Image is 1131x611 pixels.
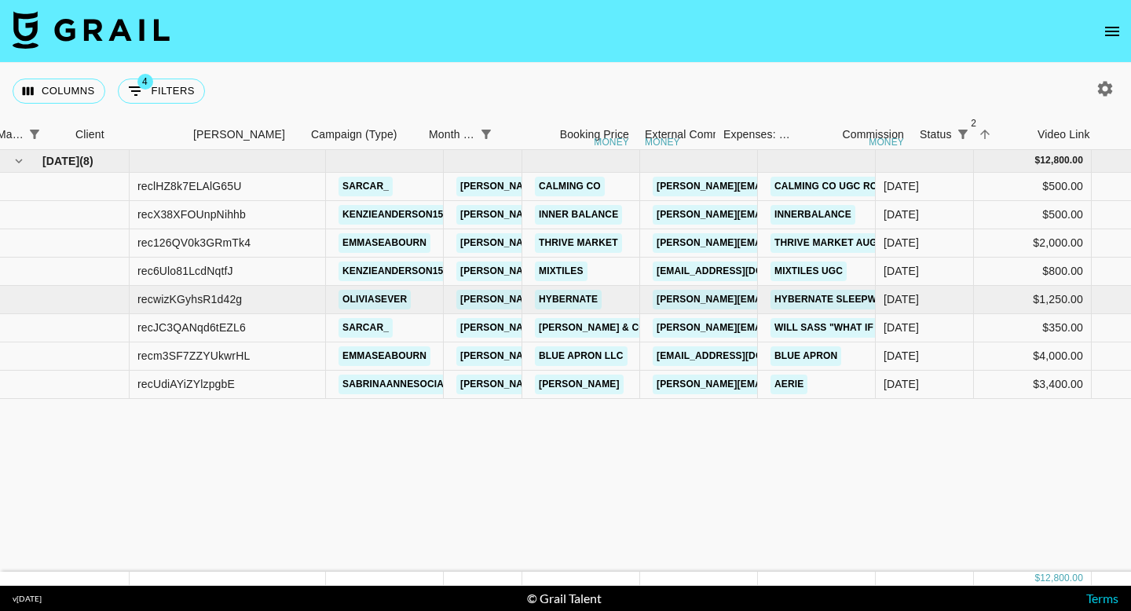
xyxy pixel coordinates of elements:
[137,178,242,194] div: reclHZ8k7ELAlG65U
[339,233,430,253] a: emmaseabourn
[535,318,672,338] a: [PERSON_NAME] & Co LLC
[869,137,904,147] div: money
[770,177,910,196] a: Calming Co UGC round 2
[770,233,884,253] a: Thrive Market Aug.
[1038,119,1090,150] div: Video Link
[185,119,303,150] div: Booker
[653,375,990,394] a: [PERSON_NAME][EMAIL_ADDRESS][PERSON_NAME][DOMAIN_NAME]
[68,119,185,150] div: Client
[770,375,807,394] a: Aerie
[303,119,421,150] div: Campaign (Type)
[46,123,68,145] button: Sort
[653,346,829,366] a: [EMAIL_ADDRESS][DOMAIN_NAME]
[527,591,602,606] div: © Grail Talent
[456,375,712,394] a: [PERSON_NAME][EMAIL_ADDRESS][DOMAIN_NAME]
[653,262,829,281] a: [EMAIL_ADDRESS][DOMAIN_NAME]
[770,205,855,225] a: Innerbalance
[535,177,605,196] a: Calming Co
[974,314,1092,342] div: $350.00
[974,229,1092,258] div: $2,000.00
[137,207,246,222] div: recX38XFOUnpNihhb
[920,119,952,150] div: Status
[723,119,791,150] div: Expenses: Remove Commission?
[535,233,622,253] a: Thrive Market
[645,137,680,147] div: money
[456,346,712,366] a: [PERSON_NAME][EMAIL_ADDRESS][DOMAIN_NAME]
[716,119,794,150] div: Expenses: Remove Commission?
[1096,16,1128,47] button: open drawer
[653,177,909,196] a: [PERSON_NAME][EMAIL_ADDRESS][DOMAIN_NAME]
[1034,572,1040,585] div: $
[884,207,919,222] div: Aug '25
[137,235,251,251] div: rec126QV0k3GRmTk4
[456,318,712,338] a: [PERSON_NAME][EMAIL_ADDRESS][DOMAIN_NAME]
[966,115,982,131] span: 2
[952,123,974,145] div: 2 active filters
[339,177,393,196] a: sarcar_
[653,318,990,338] a: [PERSON_NAME][EMAIL_ADDRESS][PERSON_NAME][DOMAIN_NAME]
[535,262,587,281] a: Mixtiles
[339,346,430,366] a: emmaseabourn
[24,123,46,145] div: 1 active filter
[456,262,712,281] a: [PERSON_NAME][EMAIL_ADDRESS][DOMAIN_NAME]
[456,205,712,225] a: [PERSON_NAME][EMAIL_ADDRESS][DOMAIN_NAME]
[13,79,105,104] button: Select columns
[475,123,497,145] div: 1 active filter
[842,119,904,150] div: Commission
[884,235,919,251] div: Aug '25
[952,123,974,145] button: Show filters
[456,233,712,253] a: [PERSON_NAME][EMAIL_ADDRESS][DOMAIN_NAME]
[456,290,712,309] a: [PERSON_NAME][EMAIL_ADDRESS][DOMAIN_NAME]
[560,119,629,150] div: Booking Price
[475,123,497,145] button: Show filters
[13,11,170,49] img: Grail Talent
[535,290,602,309] a: Hybernate
[118,79,205,104] button: Show filters
[339,205,447,225] a: kenzieanderson15
[594,137,629,147] div: money
[770,290,901,309] a: Hybernate Sleepwear
[456,177,712,196] a: [PERSON_NAME][EMAIL_ADDRESS][DOMAIN_NAME]
[912,119,1030,150] div: Status
[13,594,42,604] div: v [DATE]
[193,119,285,150] div: [PERSON_NAME]
[339,375,460,394] a: sabrinaannesocials
[884,178,919,194] div: Aug '25
[645,119,751,150] div: External Commission
[653,233,990,253] a: [PERSON_NAME][EMAIL_ADDRESS][PERSON_NAME][DOMAIN_NAME]
[429,119,475,150] div: Month Due
[974,173,1092,201] div: $500.00
[974,258,1092,286] div: $800.00
[974,123,996,145] button: Sort
[884,348,919,364] div: Aug '25
[137,291,242,307] div: recwizKGyhsR1d42g
[497,123,519,145] button: Sort
[770,262,847,281] a: Mixtiles UGC
[75,119,104,150] div: Client
[137,376,235,392] div: recUdiAYiZYlzpgbE
[653,290,990,309] a: [PERSON_NAME][EMAIL_ADDRESS][PERSON_NAME][DOMAIN_NAME]
[1086,591,1118,606] a: Terms
[535,375,624,394] a: [PERSON_NAME]
[884,263,919,279] div: Aug '25
[653,205,909,225] a: [PERSON_NAME][EMAIL_ADDRESS][DOMAIN_NAME]
[974,342,1092,371] div: $4,000.00
[770,346,841,366] a: Blue Apron
[137,348,250,364] div: recm3SF7ZZYUkwrHL
[1034,154,1040,167] div: $
[535,346,628,366] a: Blue Apron LLC
[535,205,622,225] a: Inner Balance
[42,153,79,169] span: [DATE]
[974,201,1092,229] div: $500.00
[974,286,1092,314] div: $1,250.00
[137,263,233,279] div: rec6Ulo81LcdNqtfJ
[884,320,919,335] div: Aug '25
[770,318,945,338] a: Will Sass "What if it takes me"
[8,150,30,172] button: hide children
[884,291,919,307] div: Aug '25
[339,290,411,309] a: oliviasever
[1040,154,1083,167] div: 12,800.00
[974,371,1092,399] div: $3,400.00
[339,262,447,281] a: kenzieanderson15
[884,376,919,392] div: Aug '25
